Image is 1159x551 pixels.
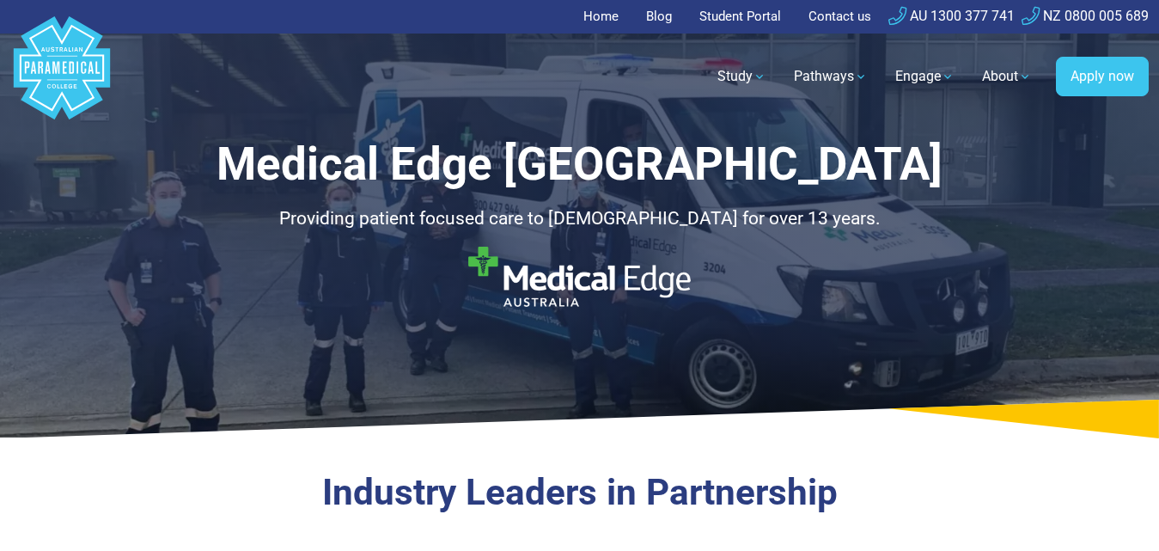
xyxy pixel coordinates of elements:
[972,52,1042,101] a: About
[468,247,691,307] img: MEA logo - Transparent (v2)
[95,471,1063,515] h3: Industry Leaders in Partnership
[784,52,878,101] a: Pathways
[10,34,113,120] a: Australian Paramedical College
[707,52,777,101] a: Study
[95,205,1063,233] p: Providing patient focused care to [DEMOGRAPHIC_DATA] for over 13 years.
[885,52,965,101] a: Engage
[1022,8,1149,24] a: NZ 0800 005 689
[95,138,1063,192] h1: Medical Edge [GEOGRAPHIC_DATA]
[1056,57,1149,96] a: Apply now
[888,8,1015,24] a: AU 1300 377 741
